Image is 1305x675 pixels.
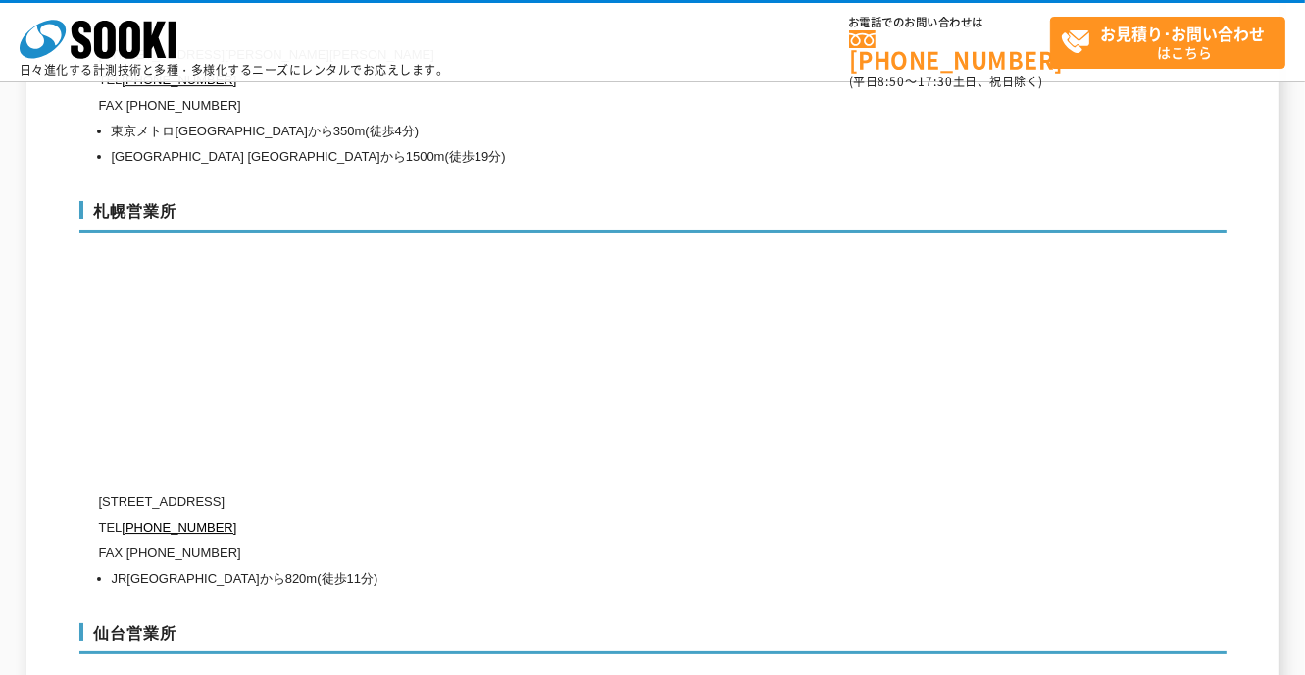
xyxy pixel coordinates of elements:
[878,73,906,90] span: 8:50
[918,73,953,90] span: 17:30
[1061,18,1284,67] span: はこちら
[849,30,1050,71] a: [PHONE_NUMBER]
[1050,17,1285,69] a: お見積り･お問い合わせはこちら
[849,17,1050,28] span: お電話でのお問い合わせは
[122,520,236,535] a: [PHONE_NUMBER]
[99,93,1040,119] p: FAX [PHONE_NUMBER]
[99,515,1040,541] p: TEL
[112,119,1040,144] li: 東京メトロ[GEOGRAPHIC_DATA]から350m(徒歩4分)
[79,623,1227,654] h3: 仙台営業所
[1101,22,1266,45] strong: お見積り･お問い合わせ
[20,64,449,76] p: 日々進化する計測技術と多種・多様化するニーズにレンタルでお応えします。
[112,566,1040,592] li: JR[GEOGRAPHIC_DATA]から820m(徒歩11分)
[79,201,1227,233] h3: 札幌営業所
[112,144,1040,170] li: [GEOGRAPHIC_DATA] [GEOGRAPHIC_DATA]から1500m(徒歩19分)
[99,490,1040,515] p: [STREET_ADDRESS]
[849,73,1043,90] span: (平日 ～ 土日、祝日除く)
[99,541,1040,566] p: FAX [PHONE_NUMBER]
